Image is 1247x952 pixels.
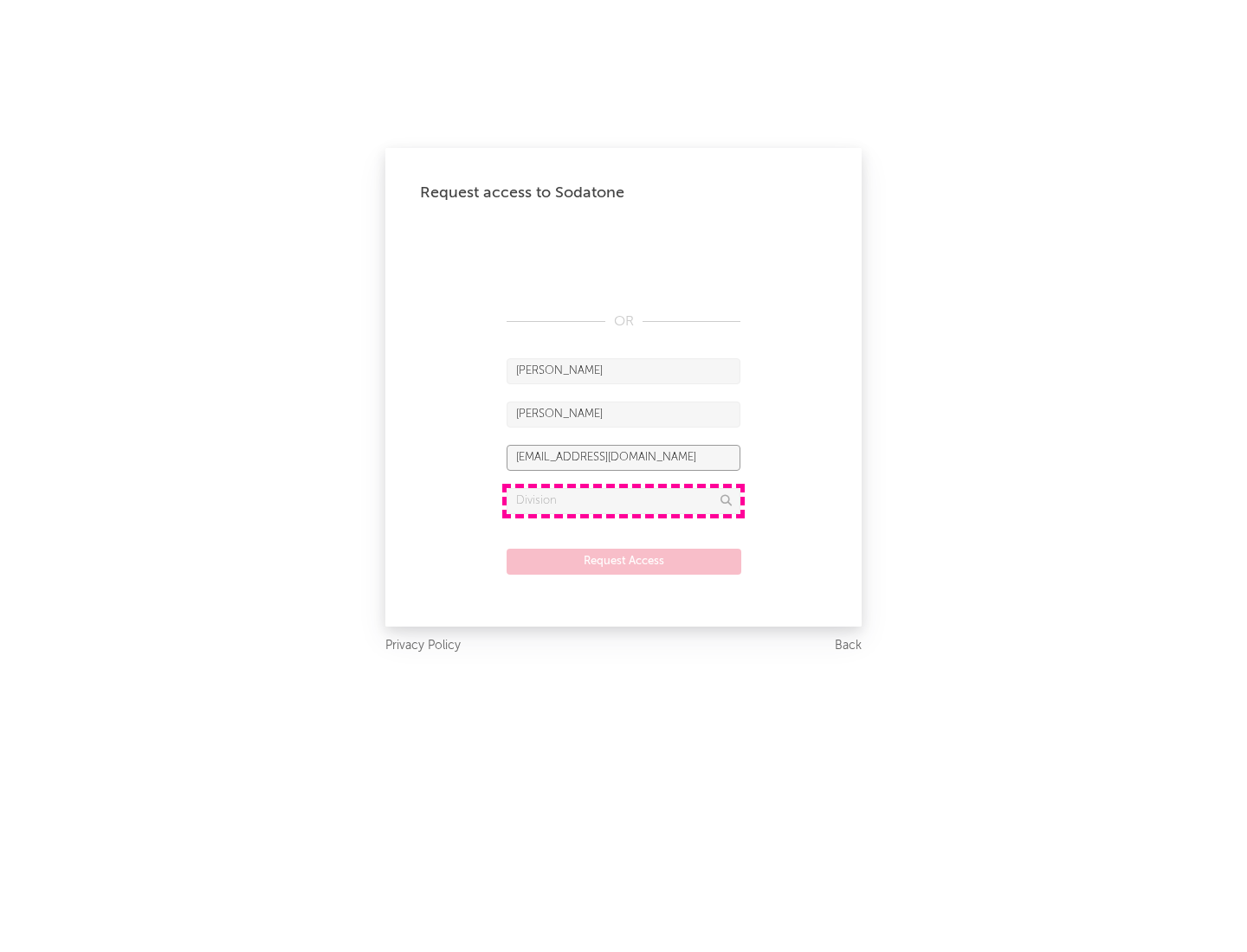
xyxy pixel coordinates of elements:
[507,312,740,332] div: OR
[835,635,862,657] a: Back
[507,358,740,384] input: First Name
[507,549,741,575] button: Request Access
[507,488,740,514] input: Division
[507,402,740,428] input: Last Name
[385,635,461,657] a: Privacy Policy
[420,183,827,203] div: Request access to Sodatone
[507,445,740,471] input: Email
